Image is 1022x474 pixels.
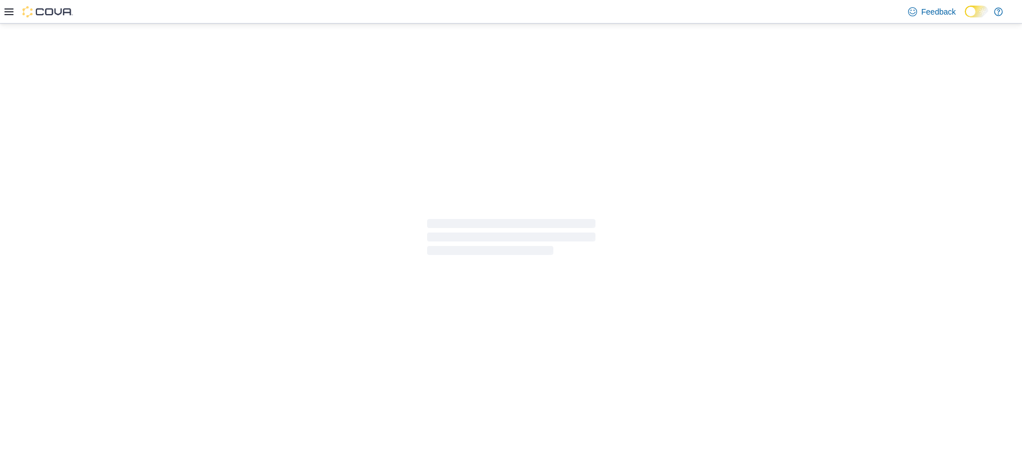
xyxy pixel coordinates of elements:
img: Cova [22,6,73,17]
span: Feedback [922,6,956,17]
a: Feedback [904,1,960,23]
input: Dark Mode [965,6,988,17]
span: Loading [427,221,595,257]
